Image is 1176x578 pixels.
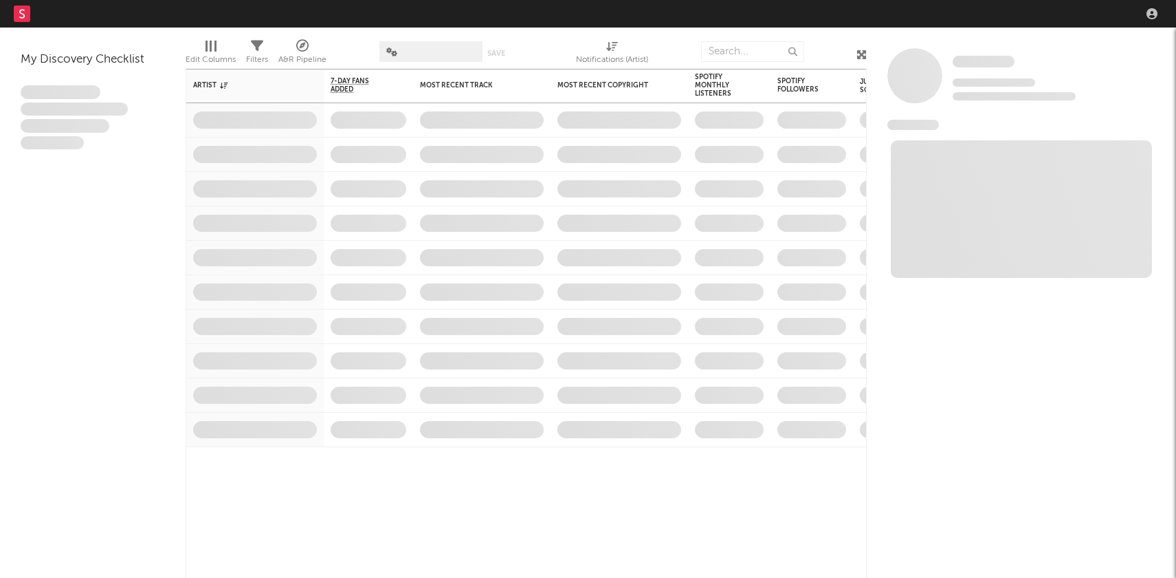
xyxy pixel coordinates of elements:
[777,77,825,94] div: Spotify Followers
[953,56,1014,67] span: Some Artist
[21,103,128,116] span: Integer aliquet in purus et
[278,52,326,68] div: A&R Pipeline
[420,81,523,89] div: Most Recent Track
[21,119,109,133] span: Praesent ac interdum
[246,52,268,68] div: Filters
[701,41,804,62] input: Search...
[21,85,100,99] span: Lorem ipsum dolor
[21,136,84,150] span: Aliquam viverra
[953,78,1035,87] span: Tracking Since: [DATE]
[576,52,648,68] div: Notifications (Artist)
[576,34,648,74] div: Notifications (Artist)
[557,81,661,89] div: Most Recent Copyright
[21,52,165,68] div: My Discovery Checklist
[246,34,268,74] div: Filters
[953,55,1014,69] a: Some Artist
[186,52,236,68] div: Edit Columns
[487,50,505,57] button: Save
[695,73,743,98] div: Spotify Monthly Listeners
[331,77,386,94] span: 7-Day Fans Added
[953,92,1076,100] span: 0 fans last week
[278,34,326,74] div: A&R Pipeline
[186,34,236,74] div: Edit Columns
[860,78,894,94] div: Jump Score
[193,81,296,89] div: Artist
[887,120,939,130] span: News Feed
